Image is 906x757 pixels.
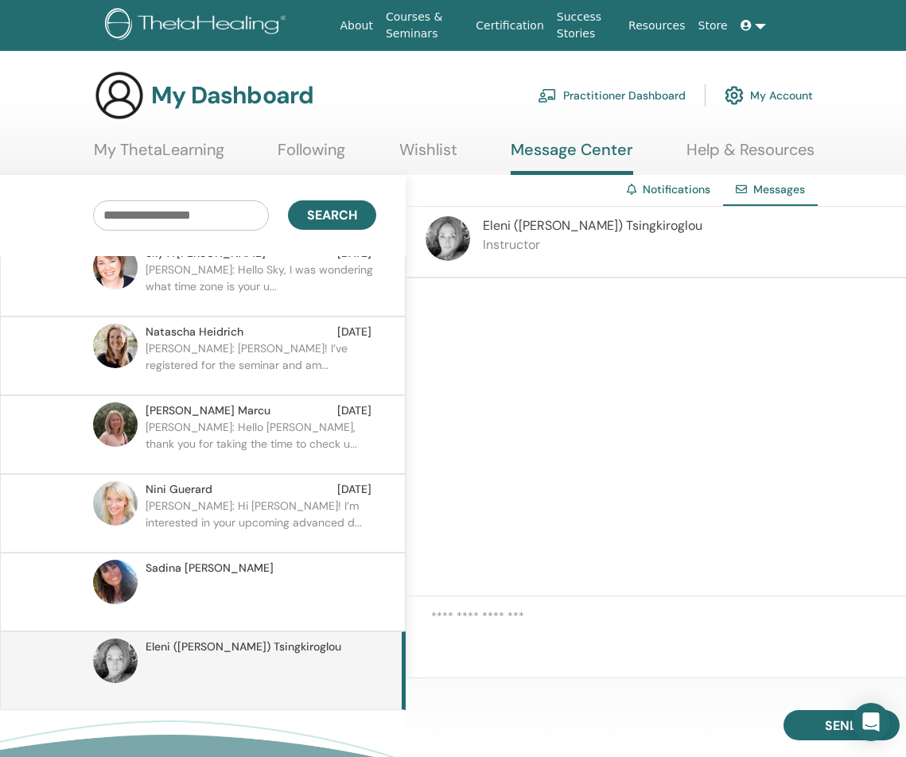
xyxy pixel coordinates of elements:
a: Message Center [511,140,633,175]
span: Nini Guerard [146,481,212,498]
a: Wishlist [399,140,457,171]
p: [PERSON_NAME]: [PERSON_NAME]! I’ve registered for the seminar and am... [146,340,376,388]
div: Domain: [DOMAIN_NAME] [41,41,175,54]
span: [DATE] [337,402,371,419]
a: My Account [725,78,813,113]
span: [DATE] [337,324,371,340]
img: logo_orange.svg [25,25,38,38]
a: About [333,11,379,41]
p: Instructor [483,235,702,254]
img: tab_keywords_by_traffic_grey.svg [158,92,171,105]
a: Resources [622,11,692,41]
a: Success Stories [550,2,622,49]
div: Keywords by Traffic [176,94,268,104]
img: generic-user-icon.jpg [94,70,145,121]
a: Store [692,11,734,41]
span: [DATE] [337,481,371,498]
span: Natascha Heidrich [146,324,243,340]
h3: My Dashboard [151,81,313,110]
img: default.jpg [93,245,138,289]
a: Practitioner Dashboard [538,78,686,113]
img: website_grey.svg [25,41,38,54]
span: Send [825,717,858,734]
a: My ThetaLearning [94,140,224,171]
a: Notifications [643,182,710,196]
div: Domain Overview [60,94,142,104]
img: default.jpg [93,639,138,683]
button: Send [784,710,900,740]
div: Open Intercom Messenger [852,703,890,741]
span: Eleni ([PERSON_NAME]) Tsingkiroglou [146,639,341,655]
span: Messages [753,182,805,196]
div: v 4.0.25 [45,25,78,38]
img: default.jpg [93,481,138,526]
img: default.jpg [426,216,470,261]
span: [PERSON_NAME] Marcu [146,402,270,419]
img: logo.png [105,8,292,44]
img: chalkboard-teacher.svg [538,88,557,103]
span: Eleni ([PERSON_NAME]) Tsingkiroglou [483,217,702,234]
a: Help & Resources [686,140,815,171]
a: Certification [469,11,550,41]
img: cog.svg [725,82,744,109]
img: default.jpg [93,324,138,368]
img: tab_domain_overview_orange.svg [43,92,56,105]
button: Search [288,200,376,230]
a: Courses & Seminars [379,2,469,49]
span: Sadina [PERSON_NAME] [146,560,274,576]
img: default.jpg [93,402,138,447]
p: [PERSON_NAME]: Hello [PERSON_NAME], thank you for taking the time to check u... [146,419,376,467]
p: [PERSON_NAME]: Hello Sky, I was wondering what time zone is your u... [146,262,376,309]
p: [PERSON_NAME]: Hi [PERSON_NAME]! I’m interested in your upcoming advanced d... [146,498,376,545]
span: Search [307,207,357,223]
a: Following [278,140,345,171]
img: default.jpg [93,560,138,604]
